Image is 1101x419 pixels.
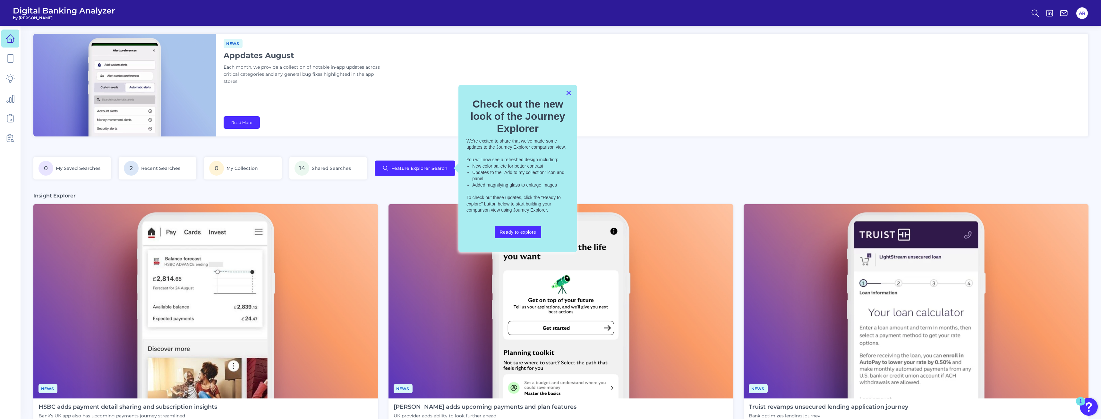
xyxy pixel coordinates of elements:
[38,384,57,393] span: News
[388,204,733,398] img: News - Phone (4).png
[33,204,378,398] img: News - Phone.png
[749,404,908,411] h4: Truist revamps unsecured lending application journey
[472,163,569,170] li: New color pallete for better contrast
[466,138,569,151] p: We're excited to share that we've made some updates to the Journey Explorer comparison view.
[1079,401,1082,410] div: 1
[312,165,351,171] span: Shared Searches
[495,226,542,238] button: Ready to explore
[38,404,217,411] h4: HSBC adds payment detail sharing and subscription insights
[749,413,908,419] p: Bank optimizes lending journey
[466,157,569,163] p: You will now see a refreshed design including:
[13,15,115,20] span: by [PERSON_NAME]
[394,384,413,393] span: News
[38,413,217,419] p: Bank’s UK app also has upcoming payments journey streamlined
[13,6,115,15] span: Digital Banking Analyzer
[391,166,448,171] span: Feature Explorer Search
[38,161,53,176] span: 0
[294,161,309,176] span: 14
[466,98,569,135] h2: Check out the new look of the Journey Explorer
[744,204,1088,398] img: News - Phone (3).png
[394,413,576,419] p: UK provider adds ability to look further ahead
[472,170,569,182] li: Updates to the "Add to my collection" icon and panel
[224,116,260,129] a: Read More
[33,34,216,136] img: bannerImg
[209,161,224,176] span: 0
[33,192,76,199] h3: Insight Explorer
[1080,398,1098,416] button: Open Resource Center, 1 new notification
[56,165,100,171] span: My Saved Searches
[566,88,572,98] button: Close
[224,64,384,85] p: Each month, we provide a collection of notable in-app updates across critical categories and any ...
[141,165,180,171] span: Recent Searches
[226,165,258,171] span: My Collection
[394,404,576,411] h4: [PERSON_NAME] adds upcoming payments and plan features
[749,384,768,393] span: News
[1076,7,1088,19] button: AR
[224,51,384,60] h1: Appdates August
[472,182,569,188] li: Added magnifying glass to enlarge images
[224,39,243,48] span: News
[124,161,139,176] span: 2
[466,195,569,214] p: To check out these updates, click the "Ready to explore" button below to start building your comp...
